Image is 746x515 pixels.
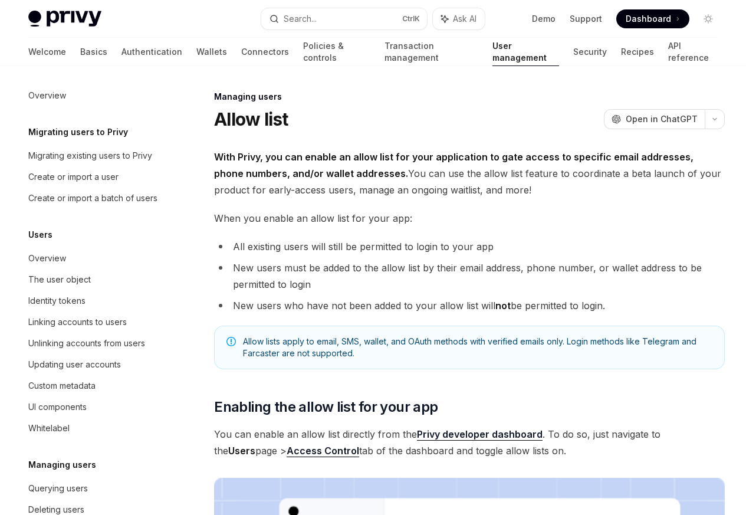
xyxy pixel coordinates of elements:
[214,260,725,293] li: New users must be added to the allow list by their email address, phone number, or wallet address...
[492,38,560,66] a: User management
[626,113,698,125] span: Open in ChatGPT
[214,149,725,198] span: You can use the allow list feature to coordinate a beta launch of your product for early-access u...
[284,12,317,26] div: Search...
[28,481,88,496] div: Querying users
[28,170,119,184] div: Create or import a user
[621,38,654,66] a: Recipes
[19,375,170,396] a: Custom metadata
[214,238,725,255] li: All existing users will still be permitted to login to your app
[626,13,671,25] span: Dashboard
[19,85,170,106] a: Overview
[303,38,370,66] a: Policies & controls
[453,13,476,25] span: Ask AI
[570,13,602,25] a: Support
[19,333,170,354] a: Unlinking accounts from users
[28,458,96,472] h5: Managing users
[19,248,170,269] a: Overview
[28,273,91,287] div: The user object
[28,336,145,350] div: Unlinking accounts from users
[19,269,170,290] a: The user object
[495,300,511,311] strong: not
[616,9,689,28] a: Dashboard
[532,13,556,25] a: Demo
[214,210,725,227] span: When you enable an allow list for your app:
[28,88,66,103] div: Overview
[19,188,170,209] a: Create or import a batch of users
[28,125,128,139] h5: Migrating users to Privy
[433,8,485,29] button: Ask AI
[214,297,725,314] li: New users who have not been added to your allow list will be permitted to login.
[573,38,607,66] a: Security
[19,290,170,311] a: Identity tokens
[28,379,96,393] div: Custom metadata
[196,38,227,66] a: Wallets
[604,109,705,129] button: Open in ChatGPT
[19,145,170,166] a: Migrating existing users to Privy
[19,311,170,333] a: Linking accounts to users
[28,11,101,27] img: light logo
[402,14,420,24] span: Ctrl K
[287,445,359,457] a: Access Control
[214,398,438,416] span: Enabling the allow list for your app
[214,151,694,179] strong: With Privy, you can enable an allow list for your application to gate access to specific email ad...
[214,91,725,103] div: Managing users
[80,38,107,66] a: Basics
[384,38,478,66] a: Transaction management
[28,191,157,205] div: Create or import a batch of users
[228,445,255,457] strong: Users
[19,478,170,499] a: Querying users
[19,354,170,375] a: Updating user accounts
[28,294,86,308] div: Identity tokens
[214,109,288,130] h1: Allow list
[28,228,52,242] h5: Users
[699,9,718,28] button: Toggle dark mode
[28,149,152,163] div: Migrating existing users to Privy
[19,418,170,439] a: Whitelabel
[28,421,70,435] div: Whitelabel
[226,337,236,346] svg: Note
[121,38,182,66] a: Authentication
[261,8,427,29] button: Search...CtrlK
[28,38,66,66] a: Welcome
[19,396,170,418] a: UI components
[243,336,712,359] span: Allow lists apply to email, SMS, wallet, and OAuth methods with verified emails only. Login metho...
[28,357,121,372] div: Updating user accounts
[28,251,66,265] div: Overview
[417,428,543,441] a: Privy developer dashboard
[19,166,170,188] a: Create or import a user
[214,426,725,459] span: You can enable an allow list directly from the . To do so, just navigate to the page > tab of the...
[241,38,289,66] a: Connectors
[28,400,87,414] div: UI components
[668,38,718,66] a: API reference
[28,315,127,329] div: Linking accounts to users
